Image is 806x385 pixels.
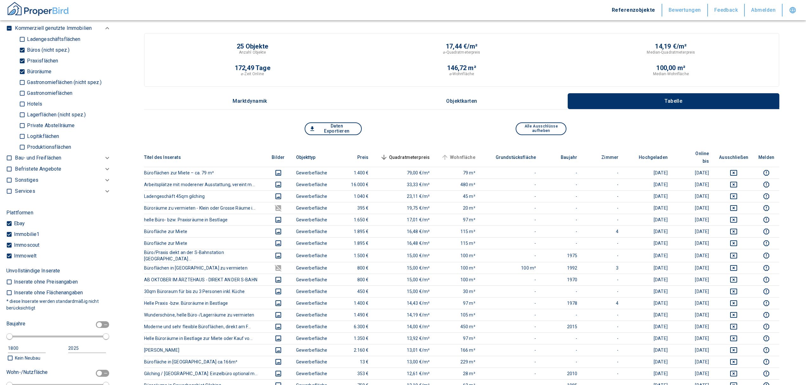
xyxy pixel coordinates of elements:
[673,262,714,274] td: [DATE]
[296,153,326,161] span: Objekttyp
[758,181,774,188] button: report this listing
[551,153,577,161] span: Baujahr
[435,237,480,249] td: 115 m²
[291,237,333,249] td: Gewerbefläche
[291,285,333,297] td: Gewerbefläche
[582,309,624,321] td: -
[374,297,435,309] td: 14,43 €/m²
[673,285,714,297] td: [DATE]
[582,167,624,179] td: -
[333,321,374,332] td: 6.300 €
[15,176,38,184] p: Sonstiges
[541,344,582,356] td: -
[582,297,624,309] td: 4
[541,285,582,297] td: -
[435,368,480,379] td: 28 m²
[379,153,430,161] span: Quadratmeterpreis
[719,216,748,224] button: deselect this listing
[291,332,333,344] td: Gewerbefläche
[333,202,374,214] td: 395 €
[12,279,78,284] p: Inserate ohne Preisangaben
[440,153,475,161] span: Wohnfläche
[271,169,286,177] button: images
[333,179,374,190] td: 16.000 €
[12,290,83,295] p: Inserate ohne Flächenangaben
[374,274,435,285] td: 15,00 €/m²
[673,297,714,309] td: [DATE]
[374,309,435,321] td: 14,19 €/m²
[25,91,72,96] p: Gastronomieflächen
[719,204,748,212] button: deselect this listing
[582,237,624,249] td: -
[271,216,286,224] button: images
[15,165,61,173] p: Befristete Angebote
[271,204,286,212] button: images
[25,80,102,85] p: Gastronomieflächen (nicht spez.)
[13,355,40,362] p: Kein Neubau
[758,169,774,177] button: report this listing
[624,237,673,249] td: [DATE]
[719,252,748,259] button: deselect this listing
[673,249,714,262] td: [DATE]
[673,237,714,249] td: [DATE]
[758,204,774,212] button: report this listing
[15,24,92,32] p: Kommerziell genutzte Immobilien
[15,187,35,195] p: Services
[605,4,662,16] button: Referenzobjekte
[673,202,714,214] td: [DATE]
[374,332,435,344] td: 13,92 €/m²
[266,148,291,167] th: Bilder
[719,311,748,319] button: deselect this listing
[15,23,111,34] div: Kommerziell genutzte Immobilien
[333,274,374,285] td: 800 €
[25,134,59,139] p: Logitikflächen
[435,249,480,262] td: 100 m²
[271,323,286,330] button: images
[271,358,286,366] button: images
[347,153,369,161] span: Preis
[374,167,435,179] td: 79,00 €/m²
[758,323,774,330] button: report this listing
[480,179,541,190] td: -
[25,48,69,53] p: Büros (nicht spez.)
[480,297,541,309] td: -
[271,346,286,354] button: images
[291,262,333,274] td: Gewerbefläche
[271,239,286,247] button: images
[719,181,748,188] button: deselect this listing
[480,368,541,379] td: -
[541,249,582,262] td: 1975
[591,153,618,161] span: Zimmer
[144,167,266,179] th: Büroflächen zur Miete – ca. 79 m²
[435,356,480,368] td: 229 m²
[719,239,748,247] button: deselect this listing
[233,98,267,104] p: Marktdynamik
[237,43,268,49] p: 25 Objekte
[480,214,541,225] td: -
[374,237,435,249] td: 16,48 €/m²
[758,192,774,200] button: report this listing
[291,356,333,368] td: Gewerbefläche
[541,356,582,368] td: -
[271,370,286,377] button: images
[657,98,689,104] p: Tabelle
[6,267,60,275] p: Unvollständige Inserate
[15,186,111,197] div: Services
[271,264,286,272] button: images
[25,101,42,107] p: Hotels
[714,148,753,167] th: Ausschließen
[673,179,714,190] td: [DATE]
[15,153,111,164] div: Bau- und Freiflächen
[435,297,480,309] td: 97 m²
[582,321,624,332] td: -
[719,264,748,272] button: deselect this listing
[624,344,673,356] td: [DATE]
[271,299,286,307] button: images
[144,274,266,285] th: AB OKTOBER IM ÄRZTEHAUS - DIREKT AN DER S-BAHN
[374,321,435,332] td: 14,00 €/m²
[374,368,435,379] td: 12,61 €/m²
[480,321,541,332] td: -
[656,65,685,71] p: 100,00 m²
[333,190,374,202] td: 1.040 €
[333,214,374,225] td: 1.650 €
